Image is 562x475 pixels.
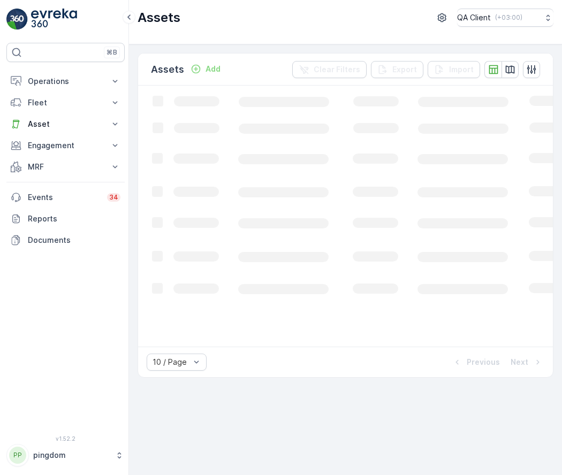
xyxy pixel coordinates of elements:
[6,229,125,251] a: Documents
[449,64,474,75] p: Import
[511,357,528,367] p: Next
[292,61,367,78] button: Clear Filters
[28,119,103,129] p: Asset
[451,356,501,369] button: Previous
[28,213,120,224] p: Reports
[6,208,125,229] a: Reports
[28,162,103,172] p: MRF
[457,9,553,27] button: QA Client(+03:00)
[510,356,544,369] button: Next
[6,135,125,156] button: Engagement
[6,444,125,466] button: PPpingdom
[33,450,110,461] p: pingdom
[6,92,125,113] button: Fleet
[206,64,221,74] p: Add
[428,61,480,78] button: Import
[186,63,225,75] button: Add
[28,140,103,151] p: Engagement
[9,447,26,464] div: PP
[31,9,77,30] img: logo_light-DOdMpM7g.png
[151,62,184,77] p: Assets
[28,76,103,87] p: Operations
[28,192,101,203] p: Events
[457,12,491,23] p: QA Client
[6,113,125,135] button: Asset
[495,13,522,22] p: ( +03:00 )
[28,235,120,246] p: Documents
[6,9,28,30] img: logo
[138,9,180,26] p: Assets
[109,193,118,202] p: 34
[314,64,360,75] p: Clear Filters
[107,48,117,57] p: ⌘B
[371,61,423,78] button: Export
[467,357,500,367] p: Previous
[6,71,125,92] button: Operations
[6,435,125,442] span: v 1.52.2
[28,97,103,108] p: Fleet
[6,156,125,178] button: MRF
[392,64,417,75] p: Export
[6,187,125,208] a: Events34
